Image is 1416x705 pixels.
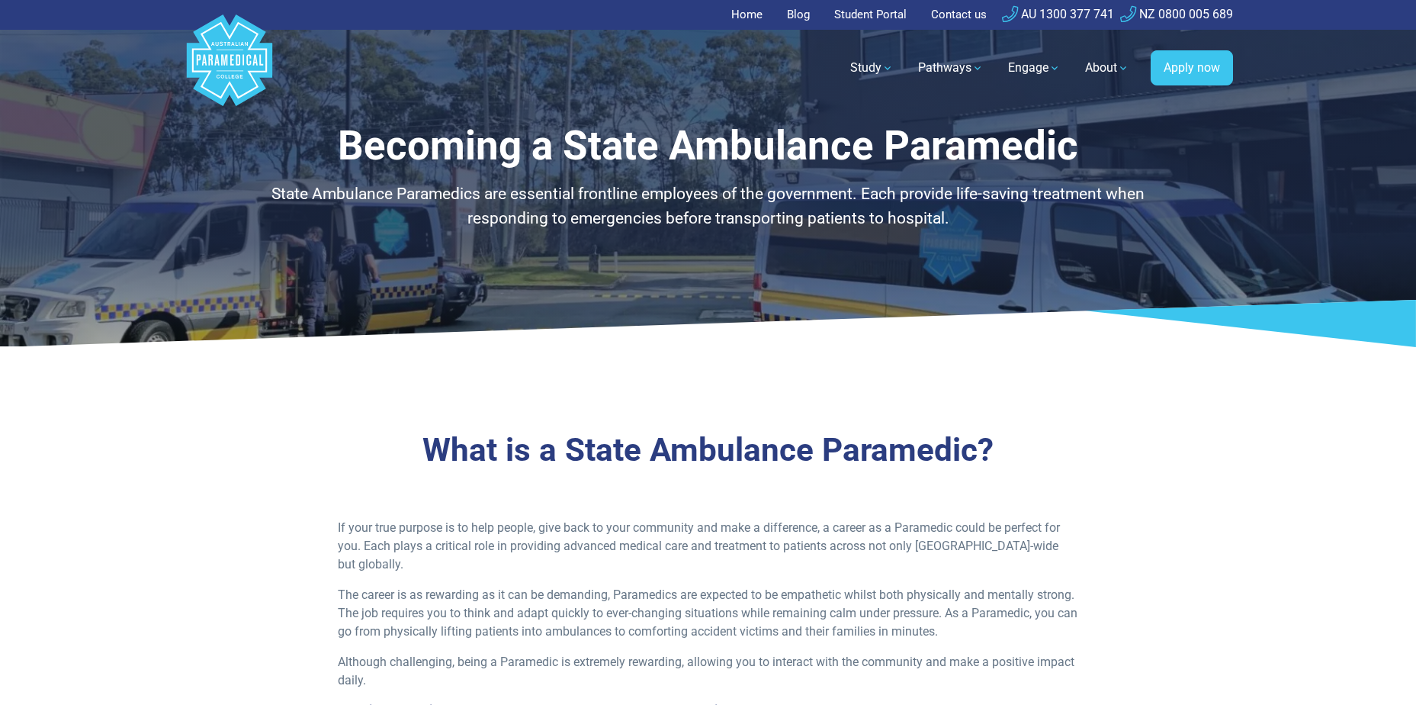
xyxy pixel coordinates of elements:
a: Pathways [909,47,993,89]
a: AU 1300 377 741 [1002,7,1114,21]
a: Study [841,47,903,89]
a: NZ 0800 005 689 [1120,7,1233,21]
a: About [1076,47,1138,89]
p: Although challenging, being a Paramedic is extremely rewarding, allowing you to interact with the... [338,653,1078,690]
h1: Becoming a State Ambulance Paramedic [262,122,1154,170]
p: If your true purpose is to help people, give back to your community and make a difference, a care... [338,519,1078,574]
a: Australian Paramedical College [184,30,275,107]
a: Apply now [1151,50,1233,85]
p: State Ambulance Paramedics are essential frontline employees of the government. Each provide life... [262,182,1154,230]
p: The career is as rewarding as it can be demanding, Paramedics are expected to be empathetic whils... [338,586,1078,641]
h3: What is a State Ambulance Paramedic? [262,431,1154,470]
a: Engage [999,47,1070,89]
